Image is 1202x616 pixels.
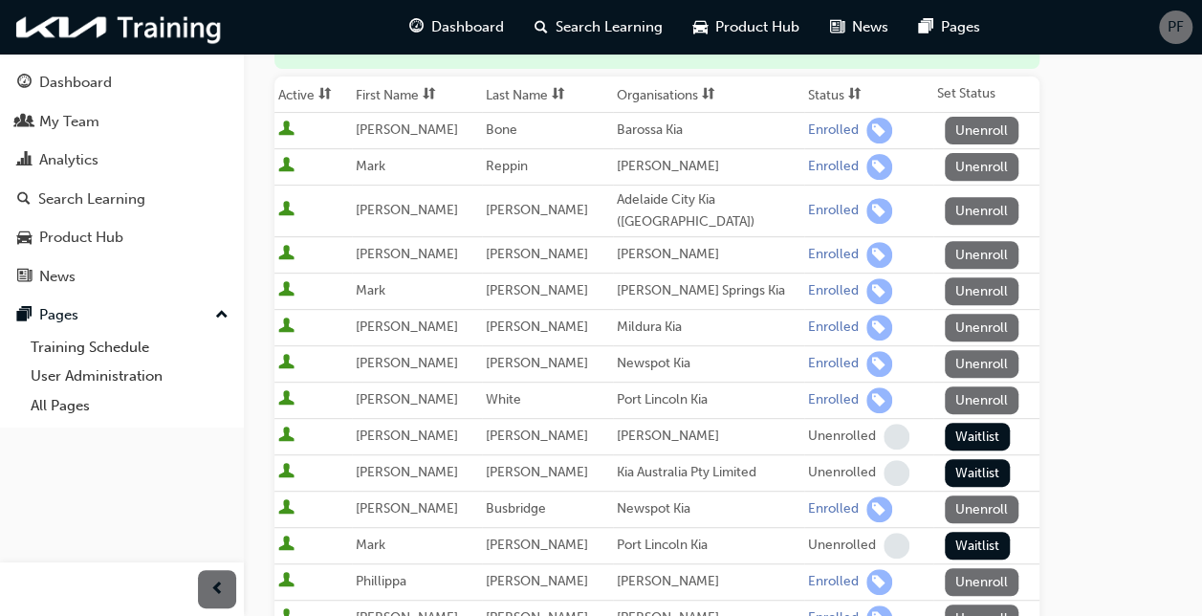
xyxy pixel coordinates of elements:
div: Enrolled [808,158,859,176]
button: Unenroll [945,197,1019,225]
span: [PERSON_NAME] [486,573,588,589]
button: Unenroll [945,350,1019,378]
span: Busbridge [486,500,546,517]
span: up-icon [215,303,229,328]
span: User is active [278,499,295,518]
span: learningRecordVerb_NONE-icon [884,460,909,486]
span: [PERSON_NAME] [486,282,588,298]
span: User is active [278,281,295,300]
span: Pages [941,16,980,38]
span: learningRecordVerb_ENROLL-icon [866,569,892,595]
span: Mark [356,282,385,298]
span: [PERSON_NAME] [486,537,588,553]
a: Product Hub [8,220,236,255]
span: learningRecordVerb_ENROLL-icon [866,198,892,224]
a: car-iconProduct Hub [678,8,815,47]
th: Toggle SortBy [613,77,804,113]
span: PF [1168,16,1184,38]
button: Unenroll [945,241,1019,269]
span: [PERSON_NAME] [356,500,458,517]
button: Unenroll [945,495,1019,523]
span: White [486,391,521,407]
th: Toggle SortBy [482,77,612,113]
button: Unenroll [945,153,1019,181]
th: Toggle SortBy [274,77,352,113]
span: learningRecordVerb_ENROLL-icon [866,351,892,377]
span: Bone [486,121,517,138]
span: sorting-icon [702,87,715,103]
span: Reppin [486,158,528,174]
button: Unenroll [945,386,1019,414]
span: User is active [278,572,295,591]
div: Enrolled [808,202,859,220]
div: Unenrolled [808,464,876,482]
div: [PERSON_NAME] [617,426,800,448]
span: [PERSON_NAME] [486,464,588,480]
span: [PERSON_NAME] [486,319,588,335]
button: Unenroll [945,117,1019,144]
div: Port Lincoln Kia [617,389,800,411]
button: Unenroll [945,314,1019,341]
a: Training Schedule [23,333,236,363]
button: Waitlist [945,532,1011,560]
div: My Team [39,111,99,133]
span: sorting-icon [318,87,332,103]
span: search-icon [17,191,31,209]
span: learningRecordVerb_ENROLL-icon [866,118,892,143]
div: Enrolled [808,319,859,337]
span: User is active [278,201,295,220]
div: Enrolled [808,246,859,264]
span: User is active [278,427,295,446]
div: [PERSON_NAME] [617,244,800,266]
button: Unenroll [945,277,1019,305]
span: User is active [278,318,295,337]
div: Dashboard [39,72,112,94]
div: Kia Australia Pty Limited [617,462,800,484]
div: Mildura Kia [617,317,800,339]
a: Search Learning [8,182,236,217]
span: news-icon [830,15,844,39]
div: Enrolled [808,355,859,373]
span: news-icon [17,269,32,286]
div: Search Learning [38,188,145,210]
span: User is active [278,157,295,176]
span: [PERSON_NAME] [356,464,458,480]
span: prev-icon [210,578,225,602]
div: Product Hub [39,227,123,249]
span: learningRecordVerb_ENROLL-icon [866,496,892,522]
th: Set Status [933,77,1039,113]
a: guage-iconDashboard [394,8,519,47]
span: Dashboard [431,16,504,38]
span: [PERSON_NAME] [356,355,458,371]
div: Enrolled [808,573,859,591]
span: [PERSON_NAME] [356,428,458,444]
span: learningRecordVerb_ENROLL-icon [866,387,892,413]
div: Unenrolled [808,428,876,446]
span: learningRecordVerb_ENROLL-icon [866,242,892,268]
span: car-icon [693,15,708,39]
span: learningRecordVerb_NONE-icon [884,533,909,559]
button: PF [1159,11,1192,44]
span: [PERSON_NAME] [356,121,458,138]
div: Analytics [39,149,98,171]
button: DashboardMy TeamAnalyticsSearch LearningProduct HubNews [8,61,236,297]
div: Barossa Kia [617,120,800,142]
span: learningRecordVerb_ENROLL-icon [866,315,892,341]
button: Pages [8,297,236,333]
span: learningRecordVerb_ENROLL-icon [866,278,892,304]
span: [PERSON_NAME] [486,428,588,444]
span: User is active [278,463,295,482]
span: sorting-icon [552,87,565,103]
a: pages-iconPages [904,8,995,47]
div: Unenrolled [808,537,876,555]
span: sorting-icon [848,87,862,103]
button: Waitlist [945,423,1011,451]
a: User Administration [23,362,236,391]
span: Mark [356,537,385,553]
a: My Team [8,104,236,140]
div: [PERSON_NAME] [617,571,800,593]
a: kia-training [10,8,229,47]
div: Newspot Kia [617,498,800,520]
span: User is active [278,121,295,140]
span: car-icon [17,230,32,247]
